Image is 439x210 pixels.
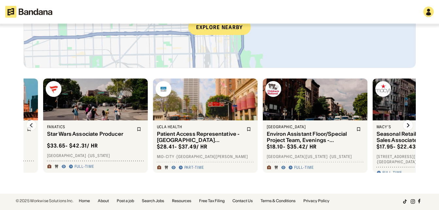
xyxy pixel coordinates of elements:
[184,165,204,170] div: Part-time
[47,142,98,149] div: $ 33.65 - $42.31 / hr
[294,165,314,170] div: Full-time
[382,170,402,175] div: Full-time
[75,164,94,169] div: Full-time
[267,124,352,130] div: [GEOGRAPHIC_DATA]
[261,199,295,203] a: Terms & Conditions
[263,79,367,173] a: Children's National Hospital logo[GEOGRAPHIC_DATA]Environ Assistant Floor/Special Project Team, E...
[47,124,133,130] div: Fanatics
[377,143,427,150] div: $ 17.95 - $22.43 / hr
[157,154,254,159] div: Mid-City · [GEOGRAPHIC_DATA][PERSON_NAME]
[79,199,90,203] a: Home
[232,199,253,203] a: Contact Us
[188,19,251,35] div: Explore nearby
[47,131,133,137] div: Star Wars Associate Producer
[375,81,391,97] img: Macy’s logo
[156,81,171,97] img: UCLA Health logo
[117,199,134,203] a: Post a job
[142,199,164,203] a: Search Jobs
[403,120,413,131] img: Right Arrow
[26,120,37,131] img: Left Arrow
[5,6,52,18] img: Bandana logotype
[157,143,208,150] div: $ 28.41 - $37.49 / hr
[303,199,329,203] a: Privacy Policy
[46,81,61,97] img: Fanatics logo
[157,124,243,130] div: UCLA Health
[157,131,243,143] div: Patient Access Representative - [GEOGRAPHIC_DATA][PERSON_NAME] (Part-Time)
[98,199,109,203] a: About
[43,79,148,173] a: Fanatics logoFanaticsStar Wars Associate Producer$33.65- $42.31/ hr[GEOGRAPHIC_DATA] ·[US_STATE]F...
[47,153,144,158] div: [GEOGRAPHIC_DATA] · [US_STATE]
[153,79,258,173] a: UCLA Health logoUCLA HealthPatient Access Representative - [GEOGRAPHIC_DATA][PERSON_NAME] (Part-T...
[267,131,352,143] div: Environ Assistant Floor/Special Project Team, Evenings - (2500022A)
[267,143,317,150] div: $ 18.10 - $35.42 / hr
[172,199,191,203] a: Resources
[199,199,225,203] a: Free Tax Filing
[267,154,363,159] div: [GEOGRAPHIC_DATA][US_STATE] · [US_STATE]
[265,81,281,97] img: Children's National Hospital logo
[16,199,74,203] div: © 2025 Workwise Solutions Inc.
